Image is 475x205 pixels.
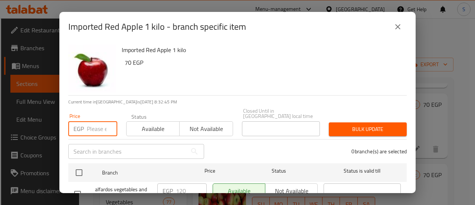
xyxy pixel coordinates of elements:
span: alfardos vegetables and fruits, Al Sharq District [95,185,151,204]
input: Search in branches [68,144,187,159]
h6: 70 EGP [125,57,401,68]
button: Bulk update [329,122,407,136]
h6: Imported Red Apple 1 kilo [122,45,401,55]
span: Status is valid till [324,166,401,176]
span: Status [240,166,318,176]
span: Branch [102,168,179,177]
input: Please enter price [87,121,117,136]
p: EGP [163,186,173,195]
span: Not available [183,124,230,134]
button: Not available [179,121,233,136]
input: Please enter price [176,183,207,198]
p: EGP [73,124,84,133]
span: Bulk update [335,125,401,134]
p: Current time in [GEOGRAPHIC_DATA] is [DATE] 8:32:45 PM [68,99,407,105]
span: Available [130,124,177,134]
button: close [389,18,407,36]
p: 0 branche(s) are selected [351,148,407,155]
h2: Imported Red Apple 1 kilo - branch specific item [68,21,246,33]
img: Imported Red Apple 1 kilo [68,45,116,92]
button: Available [126,121,180,136]
span: Price [185,166,235,176]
